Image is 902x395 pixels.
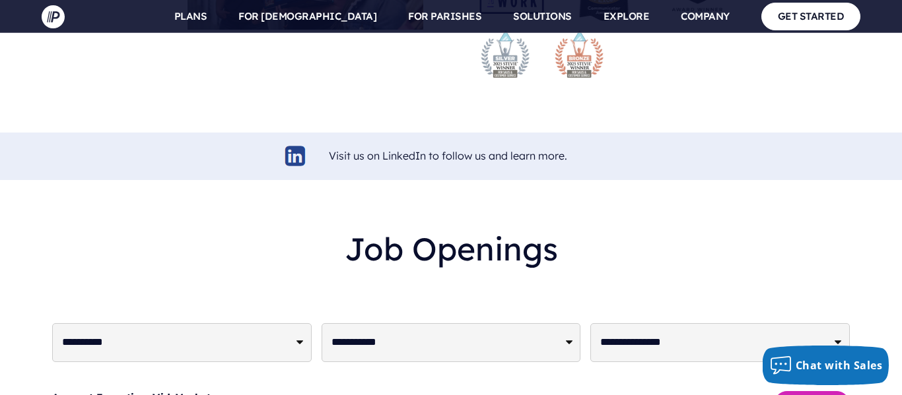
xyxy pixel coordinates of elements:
[763,346,889,385] button: Chat with Sales
[761,3,861,30] a: GET STARTED
[796,358,883,373] span: Chat with Sales
[479,28,532,80] img: stevie-silver
[329,149,567,162] a: Visit us on LinkedIn to follow us and learn more.
[283,144,308,168] img: linkedin-logo
[52,220,850,278] h2: Job Openings
[553,28,606,80] img: stevie-bronze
